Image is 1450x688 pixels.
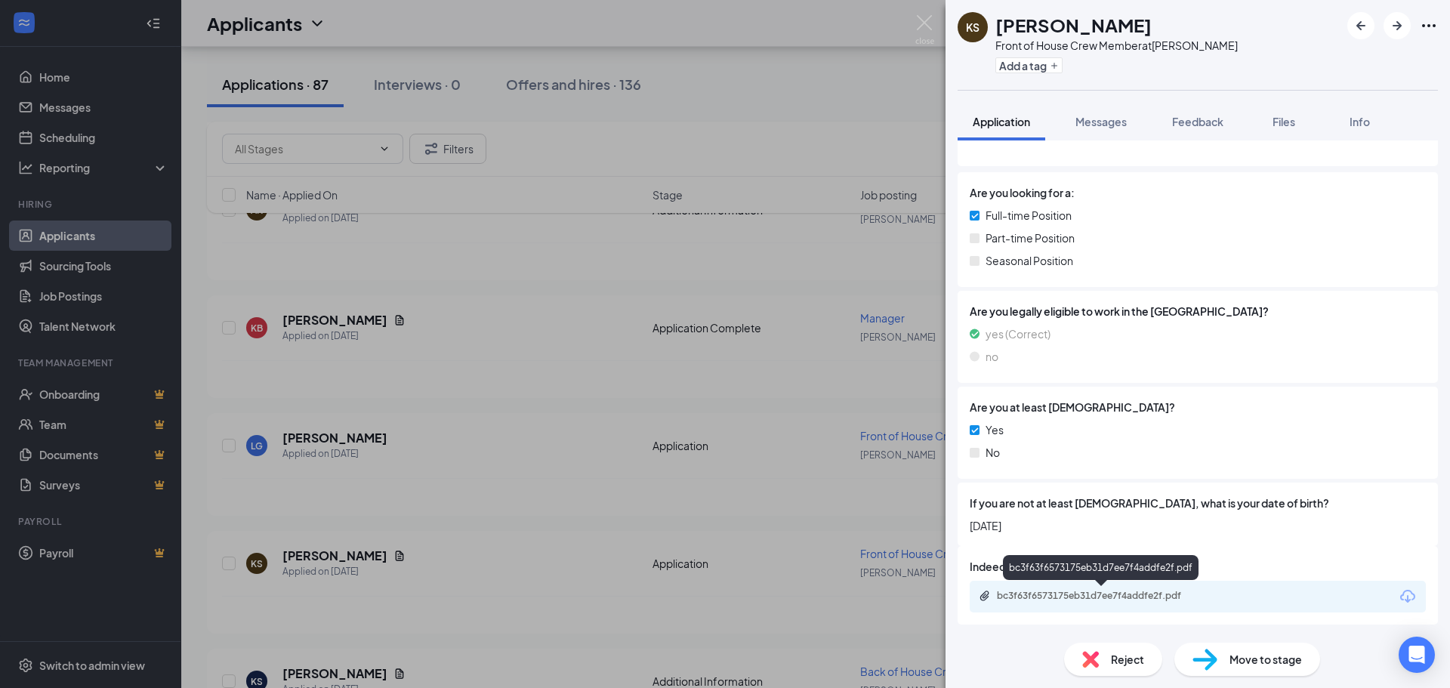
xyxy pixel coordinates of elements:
span: Part-time Position [986,230,1075,246]
div: Front of House Crew Member at [PERSON_NAME] [995,38,1238,53]
div: bc3f63f6573175eb31d7ee7f4addfe2f.pdf [1003,555,1199,580]
span: Messages [1075,115,1127,128]
svg: Paperclip [979,590,991,602]
span: Indeed Resume [970,558,1049,575]
span: Full-time Position [986,207,1072,224]
span: Yes [986,421,1004,438]
h1: [PERSON_NAME] [995,12,1152,38]
span: no [986,348,998,365]
span: Move to stage [1229,651,1302,668]
button: ArrowLeftNew [1347,12,1374,39]
svg: ArrowRight [1388,17,1406,35]
span: Seasonal Position [986,252,1073,269]
div: Open Intercom Messenger [1399,637,1435,673]
span: yes (Correct) [986,325,1050,342]
span: If you are not at least [DEMOGRAPHIC_DATA], what is your date of birth? [970,495,1329,511]
span: [DATE] [970,517,1426,534]
svg: Ellipses [1420,17,1438,35]
span: Are you at least [DEMOGRAPHIC_DATA]? [970,399,1175,415]
svg: Plus [1050,61,1059,70]
span: Are you looking for a: [970,184,1075,201]
button: ArrowRight [1384,12,1411,39]
span: Are you legally eligible to work in the [GEOGRAPHIC_DATA]? [970,303,1426,319]
button: PlusAdd a tag [995,57,1063,73]
span: No [986,444,1000,461]
span: Feedback [1172,115,1223,128]
span: Files [1273,115,1295,128]
div: bc3f63f6573175eb31d7ee7f4addfe2f.pdf [997,590,1208,602]
span: Info [1350,115,1370,128]
span: Reject [1111,651,1144,668]
div: KS [966,20,980,35]
svg: Download [1399,588,1417,606]
span: Application [973,115,1030,128]
svg: ArrowLeftNew [1352,17,1370,35]
a: Paperclipbc3f63f6573175eb31d7ee7f4addfe2f.pdf [979,590,1223,604]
